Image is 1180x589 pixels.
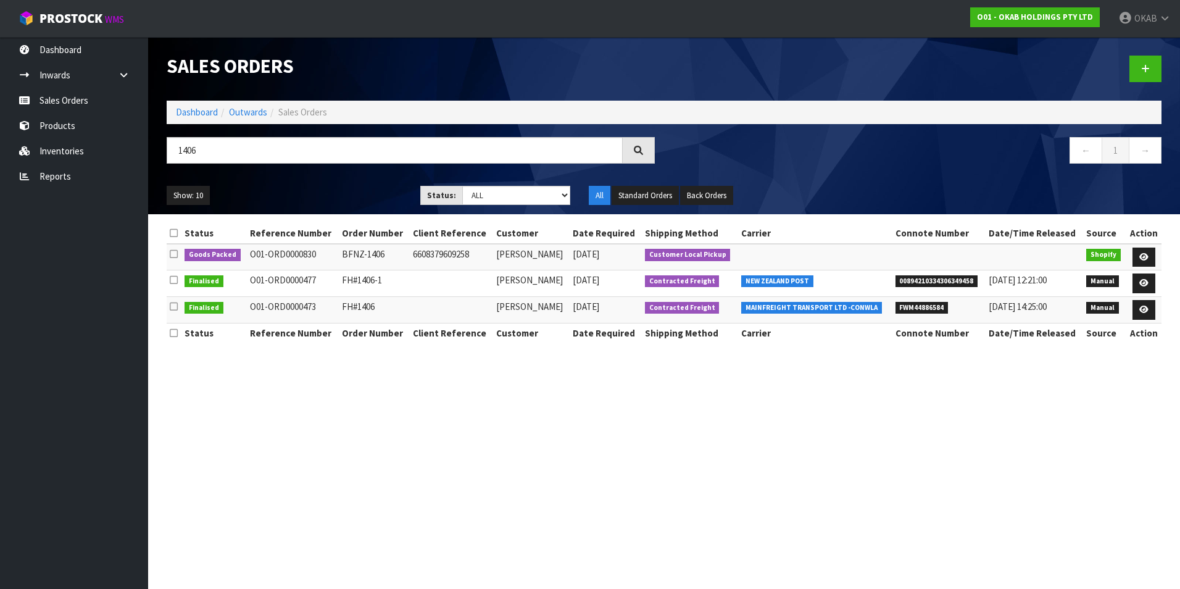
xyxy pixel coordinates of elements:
[680,186,733,206] button: Back Orders
[977,12,1093,22] strong: O01 - OKAB HOLDINGS PTY LTD
[229,106,267,118] a: Outwards
[181,323,247,343] th: Status
[493,323,570,343] th: Customer
[493,297,570,324] td: [PERSON_NAME]
[1126,223,1161,243] th: Action
[1083,323,1126,343] th: Source
[1134,12,1157,24] span: OKAB
[247,323,339,343] th: Reference Number
[181,223,247,243] th: Status
[247,223,339,243] th: Reference Number
[892,223,986,243] th: Connote Number
[673,137,1161,167] nav: Page navigation
[895,275,978,288] span: 00894210334306349458
[39,10,102,27] span: ProStock
[185,302,223,314] span: Finalised
[892,323,986,343] th: Connote Number
[1086,302,1119,314] span: Manual
[185,275,223,288] span: Finalised
[167,137,623,164] input: Search sales orders
[573,248,599,260] span: [DATE]
[247,297,339,324] td: O01-ORD0000473
[573,301,599,312] span: [DATE]
[1102,137,1129,164] a: 1
[427,190,456,201] strong: Status:
[986,223,1084,243] th: Date/Time Released
[410,244,494,270] td: 6608379609258
[339,223,410,243] th: Order Number
[339,297,410,324] td: FH#1406
[105,14,124,25] small: WMS
[738,323,892,343] th: Carrier
[642,323,738,343] th: Shipping Method
[1086,249,1121,261] span: Shopify
[1126,323,1161,343] th: Action
[167,56,655,77] h1: Sales Orders
[738,223,892,243] th: Carrier
[167,186,210,206] button: Show: 10
[645,302,720,314] span: Contracted Freight
[1083,223,1126,243] th: Source
[339,323,410,343] th: Order Number
[176,106,218,118] a: Dashboard
[989,301,1047,312] span: [DATE] 14:25:00
[1086,275,1119,288] span: Manual
[278,106,327,118] span: Sales Orders
[986,323,1084,343] th: Date/Time Released
[19,10,34,26] img: cube-alt.png
[573,274,599,286] span: [DATE]
[339,244,410,270] td: BFNZ-1406
[185,249,241,261] span: Goods Packed
[1129,137,1161,164] a: →
[741,275,813,288] span: NEW ZEALAND POST
[895,302,949,314] span: FWM44886584
[570,323,642,343] th: Date Required
[247,270,339,297] td: O01-ORD0000477
[989,274,1047,286] span: [DATE] 12:21:00
[645,249,731,261] span: Customer Local Pickup
[339,270,410,297] td: FH#1406-1
[493,270,570,297] td: [PERSON_NAME]
[642,223,738,243] th: Shipping Method
[410,223,494,243] th: Client Reference
[247,244,339,270] td: O01-ORD0000830
[612,186,679,206] button: Standard Orders
[493,223,570,243] th: Customer
[493,244,570,270] td: [PERSON_NAME]
[1070,137,1102,164] a: ←
[589,186,610,206] button: All
[645,275,720,288] span: Contracted Freight
[741,302,882,314] span: MAINFREIGHT TRANSPORT LTD -CONWLA
[410,323,494,343] th: Client Reference
[570,223,642,243] th: Date Required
